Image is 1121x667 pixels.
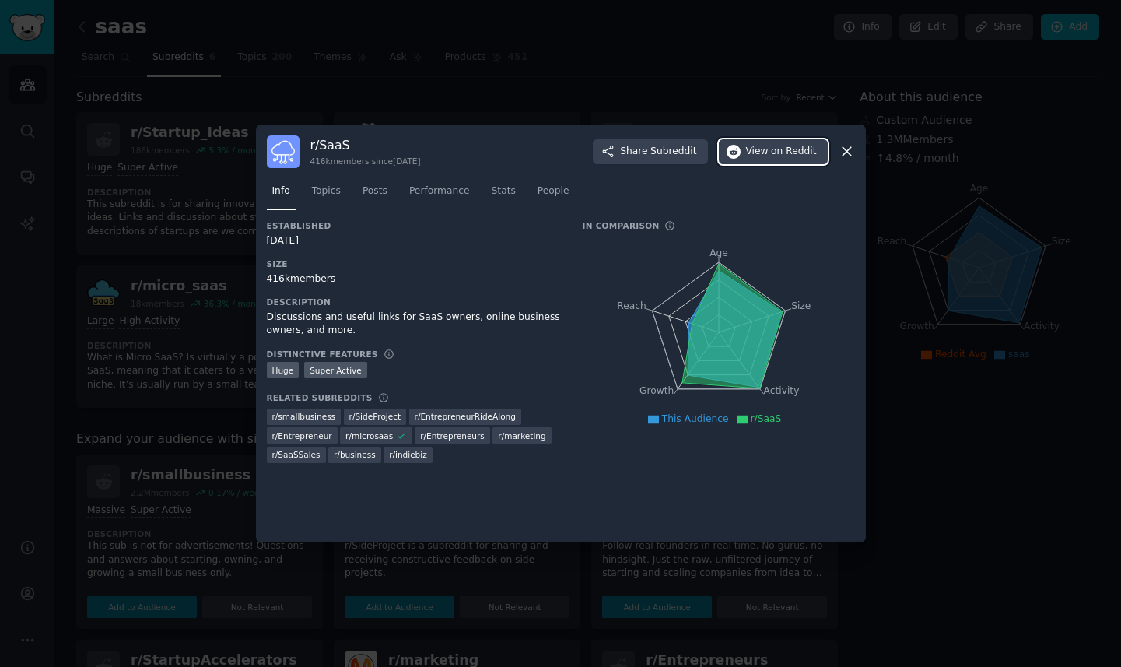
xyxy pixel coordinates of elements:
[363,184,387,198] span: Posts
[267,220,561,231] h3: Established
[583,220,660,231] h3: In Comparison
[492,184,516,198] span: Stats
[420,430,485,441] span: r/ Entrepreneurs
[272,449,321,460] span: r/ SaaSSales
[415,411,516,422] span: r/ EntrepreneurRideAlong
[334,449,376,460] span: r/ business
[267,234,561,248] div: [DATE]
[310,156,421,167] div: 416k members since [DATE]
[791,300,811,311] tspan: Size
[267,311,561,338] div: Discussions and useful links for SaaS owners, online business owners, and more.
[719,139,828,164] button: Viewon Reddit
[486,179,521,211] a: Stats
[709,247,728,258] tspan: Age
[593,139,707,164] button: ShareSubreddit
[751,413,782,424] span: r/SaaS
[639,385,674,396] tspan: Growth
[267,392,373,403] h3: Related Subreddits
[272,184,290,198] span: Info
[267,349,378,360] h3: Distinctive Features
[409,184,470,198] span: Performance
[763,385,799,396] tspan: Activity
[357,179,393,211] a: Posts
[312,184,341,198] span: Topics
[538,184,569,198] span: People
[272,411,336,422] span: r/ smallbusiness
[267,362,300,378] div: Huge
[310,137,421,153] h3: r/ SaaS
[771,145,816,159] span: on Reddit
[267,272,561,286] div: 416k members
[267,258,561,269] h3: Size
[272,430,332,441] span: r/ Entrepreneur
[746,145,817,159] span: View
[532,179,575,211] a: People
[650,145,696,159] span: Subreddit
[620,145,696,159] span: Share
[349,411,401,422] span: r/ SideProject
[404,179,475,211] a: Performance
[267,297,561,307] h3: Description
[662,413,729,424] span: This Audience
[389,449,427,460] span: r/ indiebiz
[498,430,545,441] span: r/ marketing
[267,179,296,211] a: Info
[345,430,393,441] span: r/ microsaas
[267,135,300,168] img: SaaS
[304,362,367,378] div: Super Active
[617,300,646,311] tspan: Reach
[307,179,346,211] a: Topics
